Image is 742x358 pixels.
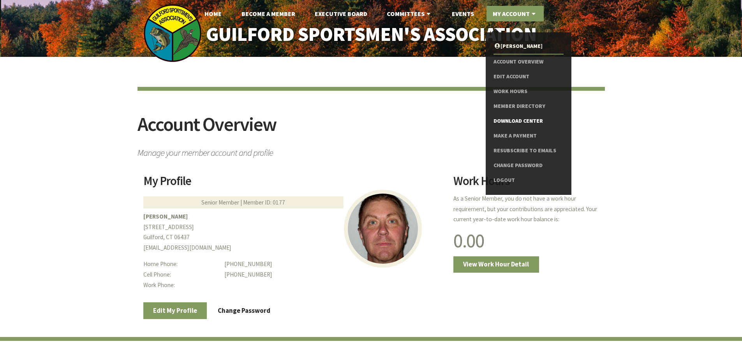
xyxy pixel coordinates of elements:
[381,6,439,21] a: Committees
[143,175,444,193] h2: My Profile
[493,129,563,143] a: Make a Payment
[493,173,563,188] a: Logout
[137,144,605,157] span: Manage your member account and profile
[143,280,219,291] dt: Work Phone
[208,302,280,319] a: Change Password
[493,39,563,54] a: [PERSON_NAME]
[143,270,219,280] dt: Cell Phone
[453,256,539,273] a: View Work Hour Detail
[137,115,605,144] h2: Account Overview
[143,213,188,220] b: [PERSON_NAME]
[143,212,444,253] p: [STREET_ADDRESS] Guilford, CT 06437 [EMAIL_ADDRESS][DOMAIN_NAME]
[493,143,563,158] a: Resubscribe to Emails
[198,6,228,21] a: Home
[235,6,301,21] a: Become A Member
[493,69,563,84] a: Edit Account
[189,18,553,51] a: Guilford Sportsmen's Association
[453,231,599,250] h1: 0.00
[453,194,599,225] p: As a Senior Member, you do not have a work hour requirement, but your contributions are appreciat...
[224,259,444,270] dd: [PHONE_NUMBER]
[308,6,374,21] a: Executive Board
[493,84,563,99] a: Work Hours
[446,6,480,21] a: Events
[493,114,563,129] a: Download Center
[493,99,563,114] a: Member Directory
[224,270,444,280] dd: [PHONE_NUMBER]
[493,158,563,173] a: Change Password
[493,55,563,69] a: Account Overview
[453,175,599,193] h2: Work Hours
[143,196,344,208] div: Senior Member | Member ID: 0177
[143,4,202,62] img: logo_sm.png
[486,6,544,21] a: My Account
[143,259,219,270] dt: Home Phone
[143,302,207,319] a: Edit My Profile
